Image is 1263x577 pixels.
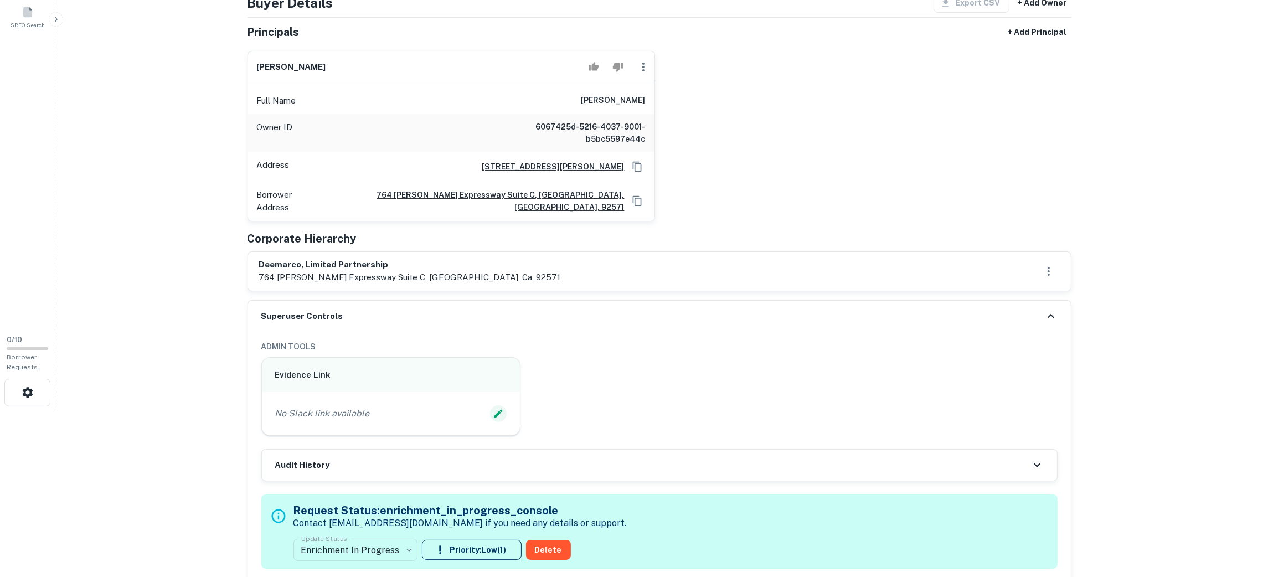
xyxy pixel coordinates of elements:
[608,56,627,78] button: Reject
[261,310,343,323] h6: Superuser Controls
[473,161,625,173] a: [STREET_ADDRESS][PERSON_NAME]
[11,20,45,29] span: SREO Search
[301,534,347,543] label: Update Status
[261,341,1058,353] h6: ADMIN TOOLS
[526,540,571,560] button: Delete
[629,158,646,175] button: Copy Address
[275,459,330,472] h6: Audit History
[248,24,300,40] h5: Principals
[293,534,417,565] div: Enrichment In Progress
[259,259,561,271] h6: deemarco, limited partnership
[248,230,357,247] h5: Corporate Hierarchy
[259,271,561,284] p: 764 [PERSON_NAME] expressway suite c, [GEOGRAPHIC_DATA], ca, 92571
[3,2,52,32] a: SREO Search
[275,407,370,420] p: No Slack link available
[513,121,646,145] h6: 6067425d-5216-4037-9001-b5bc5597e44c
[7,353,38,371] span: Borrower Requests
[7,336,22,344] span: 0 / 10
[422,540,522,560] button: Priority:Low(1)
[293,517,627,530] p: Contact [EMAIL_ADDRESS][DOMAIN_NAME] if you need any details or support.
[320,189,625,213] a: 764 [PERSON_NAME] expressway suite c, [GEOGRAPHIC_DATA], [GEOGRAPHIC_DATA], 92571
[490,405,507,422] button: Edit Slack Link
[584,56,604,78] button: Accept
[257,188,316,214] p: Borrower Address
[257,94,296,107] p: Full Name
[293,502,627,519] h5: Request Status: enrichment_in_progress_console
[1004,22,1071,42] button: + Add Principal
[257,121,293,145] p: Owner ID
[581,94,646,107] h6: [PERSON_NAME]
[1208,488,1263,542] iframe: Chat Widget
[257,61,326,74] h6: [PERSON_NAME]
[257,158,290,175] p: Address
[629,193,646,209] button: Copy Address
[275,369,507,382] h6: Evidence Link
